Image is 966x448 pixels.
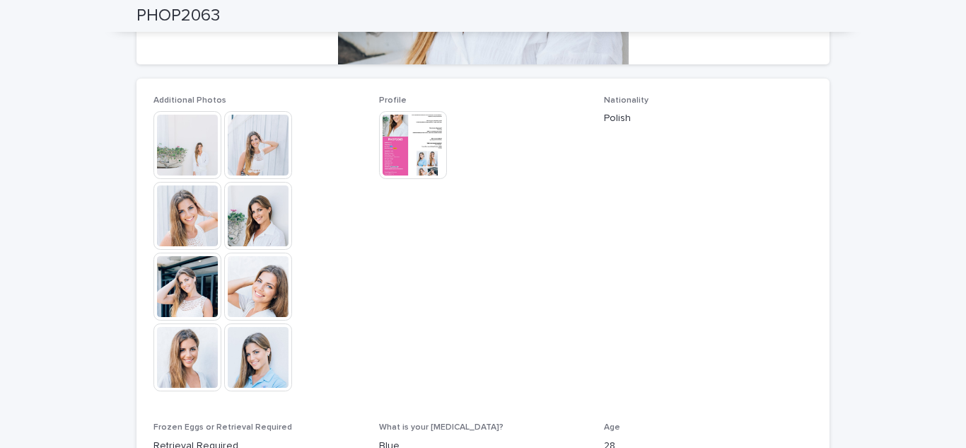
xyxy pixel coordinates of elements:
[604,423,620,432] span: Age
[379,423,504,432] span: What is your [MEDICAL_DATA]?
[136,6,220,26] h2: PHOP2063
[153,96,226,105] span: Additional Photos
[153,423,292,432] span: Frozen Eggs or Retrieval Required
[604,96,648,105] span: Nationality
[604,111,813,126] p: Polish
[379,96,407,105] span: Profile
